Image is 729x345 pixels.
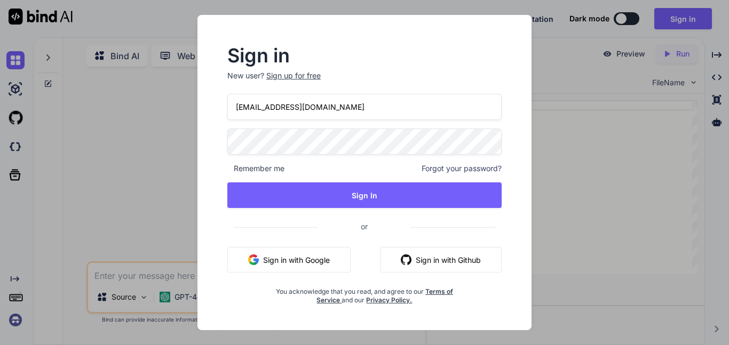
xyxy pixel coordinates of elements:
a: Privacy Policy. [366,296,412,304]
button: Sign In [227,182,502,208]
span: Forgot your password? [422,163,502,174]
h2: Sign in [227,47,502,64]
img: google [248,254,259,265]
input: Login or Email [227,94,502,120]
p: New user? [227,70,502,94]
button: Sign in with Github [380,247,502,272]
div: Sign up for free [266,70,321,81]
img: github [401,254,411,265]
span: Remember me [227,163,284,174]
div: You acknowledge that you read, and agree to our and our [273,281,456,304]
span: or [318,213,410,239]
button: Sign in with Google [227,247,351,272]
a: Terms of Service [316,287,453,304]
